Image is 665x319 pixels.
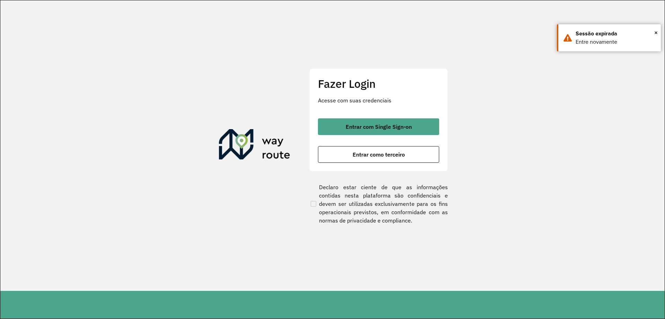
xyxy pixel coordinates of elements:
label: Declaro estar ciente de que as informações contidas nesta plataforma são confidenciais e devem se... [309,183,448,225]
h2: Fazer Login [318,77,439,90]
div: Entre novamente [576,38,656,46]
img: Roteirizador AmbevTech [219,129,290,162]
button: button [318,118,439,135]
span: Entrar com Single Sign-on [346,124,412,129]
div: Sessão expirada [576,30,656,38]
span: Entrar como terceiro [353,152,405,157]
button: Close [654,27,658,38]
button: button [318,146,439,163]
span: × [654,27,658,38]
p: Acesse com suas credenciais [318,96,439,104]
